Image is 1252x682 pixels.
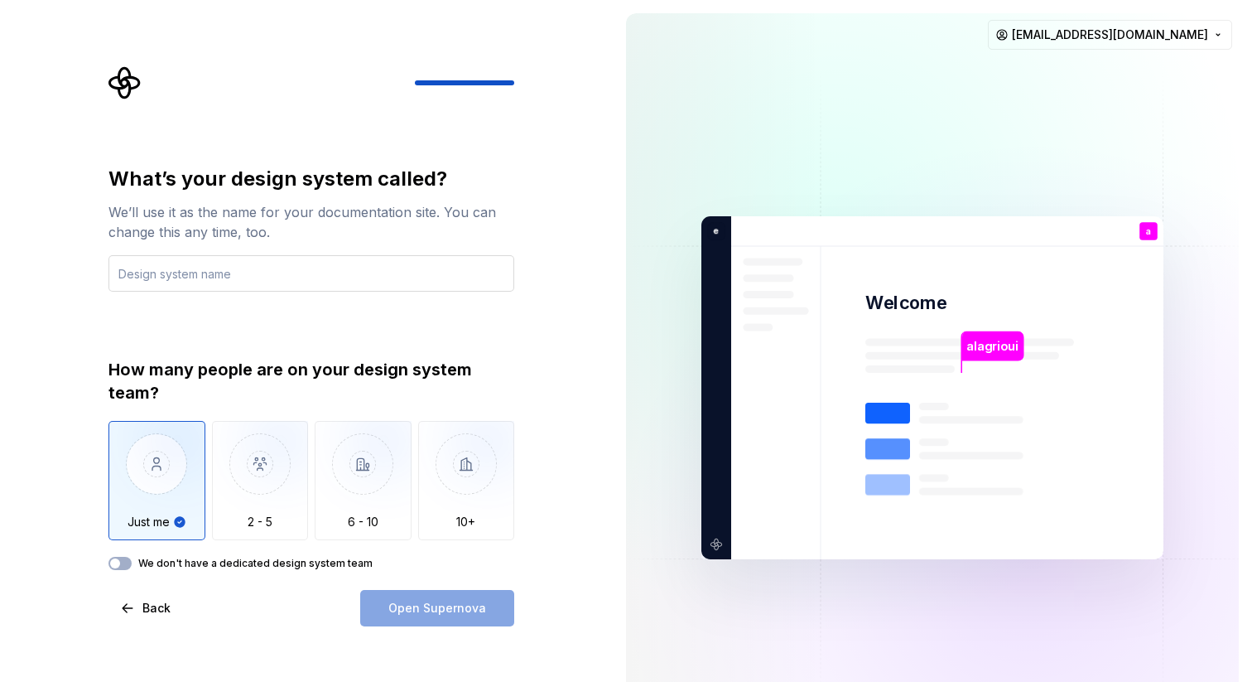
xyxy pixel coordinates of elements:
[966,337,1018,356] p: alagrioui
[865,291,946,315] p: Welcome
[108,590,185,626] button: Back
[707,224,719,239] p: e
[108,166,514,192] div: What’s your design system called?
[108,66,142,99] svg: Supernova Logo
[1146,227,1151,236] p: a
[108,358,514,404] div: How many people are on your design system team?
[108,202,514,242] div: We’ll use it as the name for your documentation site. You can change this any time, too.
[108,255,514,292] input: Design system name
[1012,27,1208,43] span: [EMAIL_ADDRESS][DOMAIN_NAME]
[142,600,171,617] span: Back
[138,557,373,570] label: We don't have a dedicated design system team
[988,20,1232,50] button: [EMAIL_ADDRESS][DOMAIN_NAME]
